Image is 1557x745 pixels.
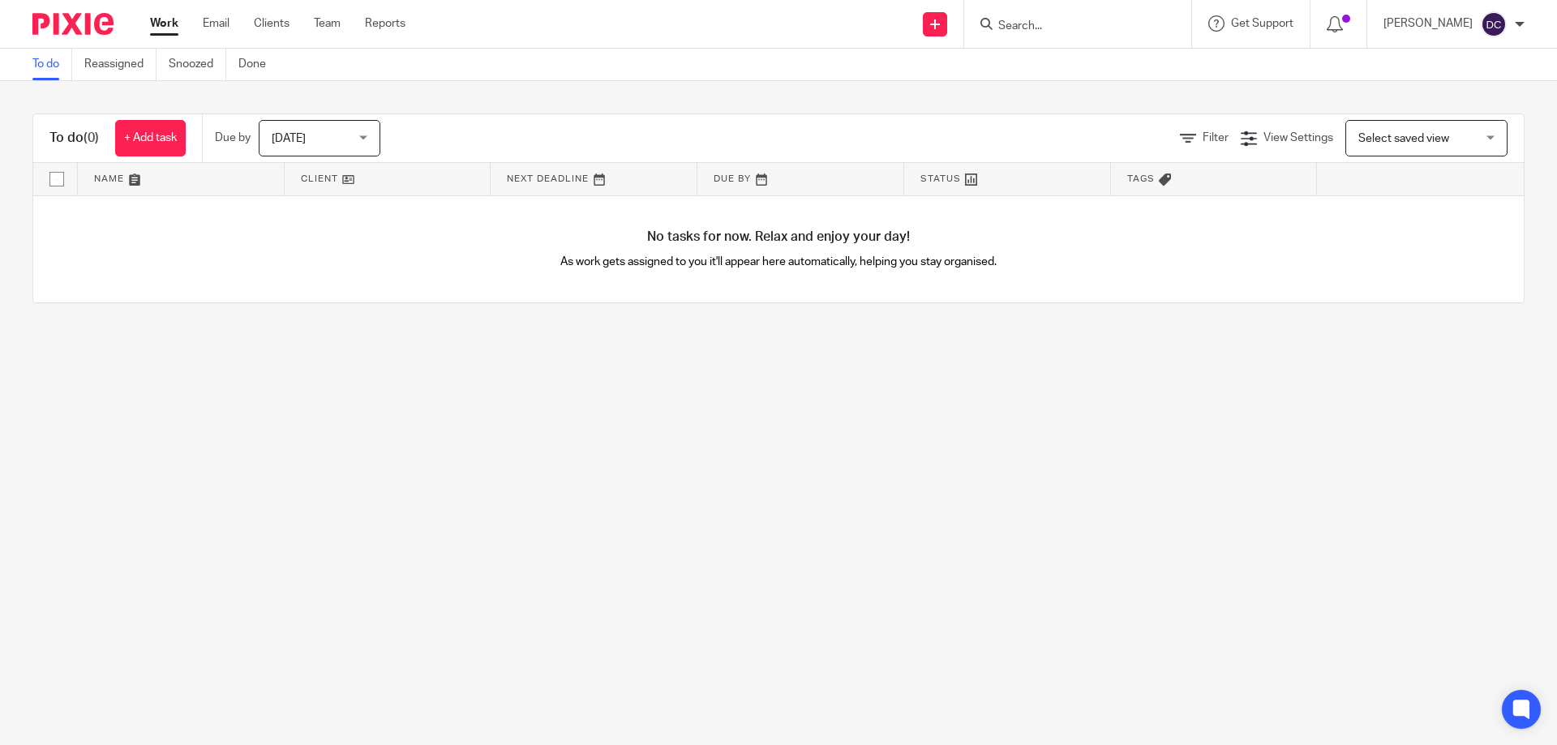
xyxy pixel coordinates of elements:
[1383,15,1473,32] p: [PERSON_NAME]
[406,254,1152,270] p: As work gets assigned to you it'll appear here automatically, helping you stay organised.
[169,49,226,80] a: Snoozed
[49,130,99,147] h1: To do
[314,15,341,32] a: Team
[1481,11,1507,37] img: svg%3E
[203,15,229,32] a: Email
[272,133,306,144] span: [DATE]
[84,131,99,144] span: (0)
[1358,133,1449,144] span: Select saved view
[150,15,178,32] a: Work
[115,120,186,156] a: + Add task
[1231,18,1293,29] span: Get Support
[254,15,290,32] a: Clients
[33,229,1524,246] h4: No tasks for now. Relax and enjoy your day!
[997,19,1143,34] input: Search
[1203,132,1229,143] span: Filter
[32,49,72,80] a: To do
[32,13,114,35] img: Pixie
[238,49,278,80] a: Done
[1127,174,1155,183] span: Tags
[215,130,251,146] p: Due by
[365,15,405,32] a: Reports
[1263,132,1333,143] span: View Settings
[84,49,157,80] a: Reassigned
